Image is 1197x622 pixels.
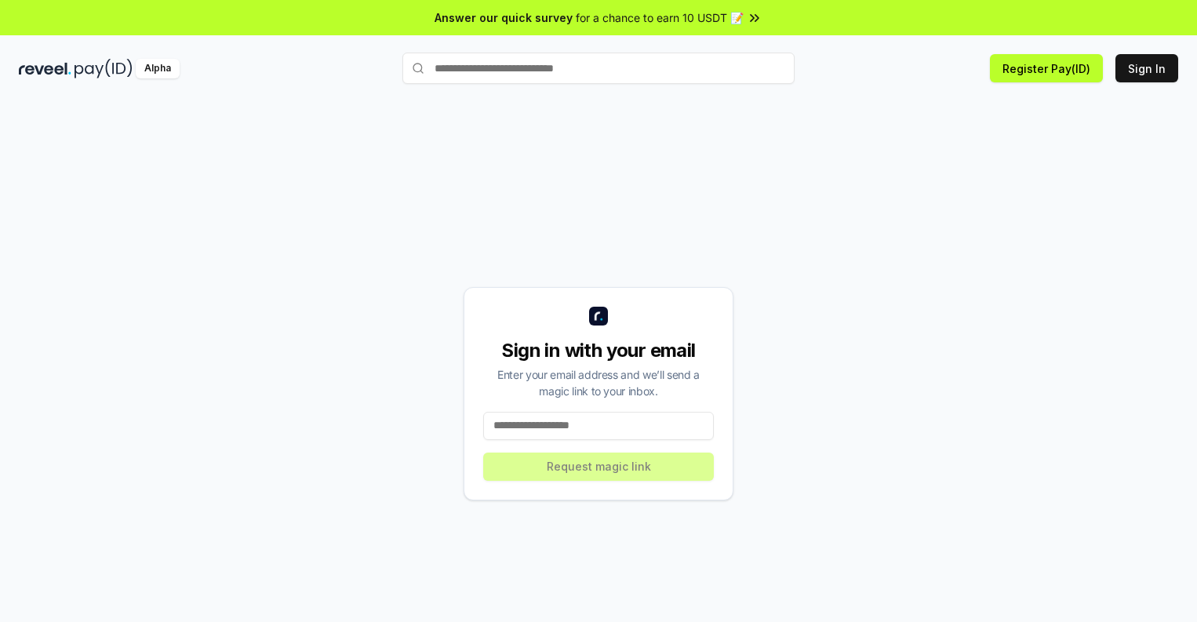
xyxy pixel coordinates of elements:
button: Register Pay(ID) [990,54,1103,82]
div: Sign in with your email [483,338,714,363]
span: Answer our quick survey [435,9,573,26]
div: Enter your email address and we’ll send a magic link to your inbox. [483,366,714,399]
span: for a chance to earn 10 USDT 📝 [576,9,744,26]
div: Alpha [136,59,180,78]
img: logo_small [589,307,608,326]
img: reveel_dark [19,59,71,78]
img: pay_id [75,59,133,78]
button: Sign In [1115,54,1178,82]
